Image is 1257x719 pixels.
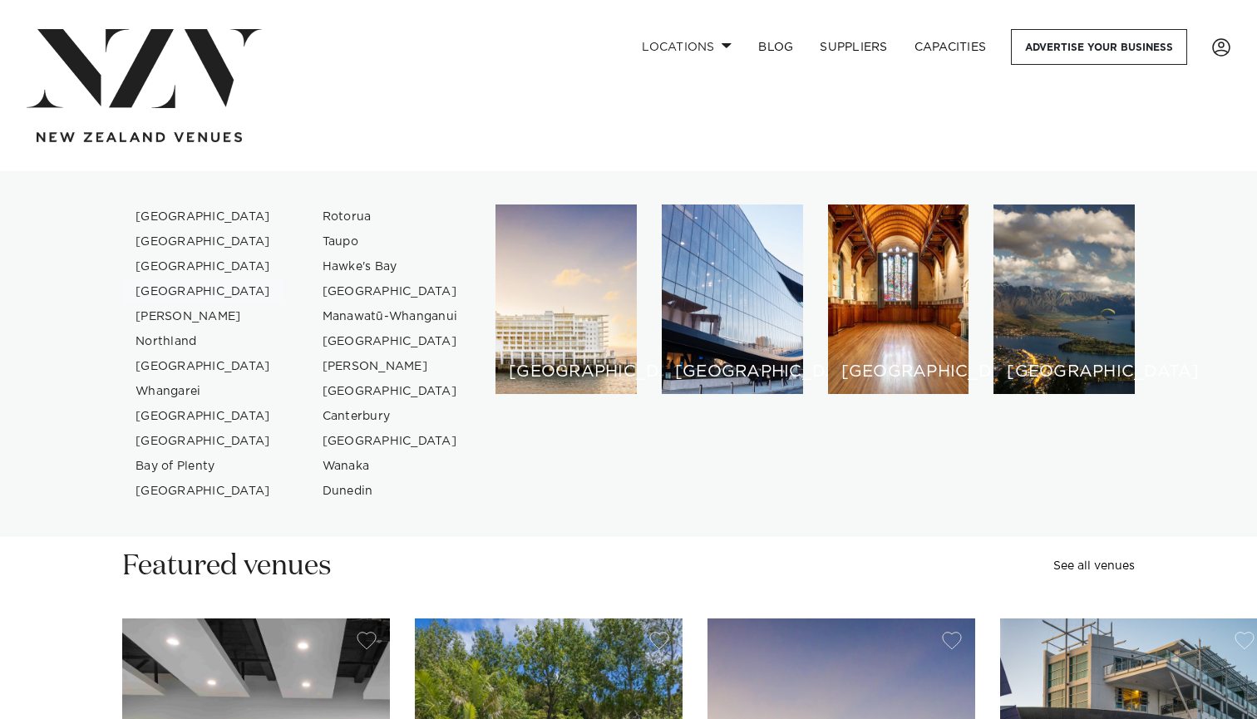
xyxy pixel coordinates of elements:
a: [GEOGRAPHIC_DATA] [122,254,284,279]
a: Auckland venues [GEOGRAPHIC_DATA] [495,204,637,394]
a: Manawatū-Whanganui [309,304,471,329]
a: Canterbury [309,404,471,429]
h6: [GEOGRAPHIC_DATA] [509,363,624,381]
h6: [GEOGRAPHIC_DATA] [675,363,790,381]
a: [GEOGRAPHIC_DATA] [122,204,284,229]
a: Locations [628,29,745,65]
a: Queenstown venues [GEOGRAPHIC_DATA] [993,204,1135,394]
a: [GEOGRAPHIC_DATA] [122,354,284,379]
a: [GEOGRAPHIC_DATA] [122,279,284,304]
a: [GEOGRAPHIC_DATA] [309,379,471,404]
a: See all venues [1053,560,1135,572]
a: Whangarei [122,379,284,404]
a: [GEOGRAPHIC_DATA] [122,404,284,429]
a: [PERSON_NAME] [309,354,471,379]
a: [GEOGRAPHIC_DATA] [309,329,471,354]
a: [GEOGRAPHIC_DATA] [122,229,284,254]
h2: Featured venues [122,548,332,585]
h6: [GEOGRAPHIC_DATA] [1007,363,1121,381]
a: Capacities [901,29,1000,65]
a: [GEOGRAPHIC_DATA] [122,429,284,454]
a: Bay of Plenty [122,454,284,479]
a: Dunedin [309,479,471,504]
a: Wanaka [309,454,471,479]
a: BLOG [745,29,806,65]
a: [PERSON_NAME] [122,304,284,329]
a: Advertise your business [1011,29,1187,65]
a: Northland [122,329,284,354]
a: [GEOGRAPHIC_DATA] [122,479,284,504]
h6: [GEOGRAPHIC_DATA] [841,363,956,381]
a: [GEOGRAPHIC_DATA] [309,279,471,304]
a: [GEOGRAPHIC_DATA] [309,429,471,454]
a: Wellington venues [GEOGRAPHIC_DATA] [662,204,803,394]
a: Taupo [309,229,471,254]
a: Christchurch venues [GEOGRAPHIC_DATA] [828,204,969,394]
img: nzv-logo.png [27,29,262,108]
a: SUPPLIERS [806,29,900,65]
a: Hawke's Bay [309,254,471,279]
img: new-zealand-venues-text.png [37,132,242,143]
a: Rotorua [309,204,471,229]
